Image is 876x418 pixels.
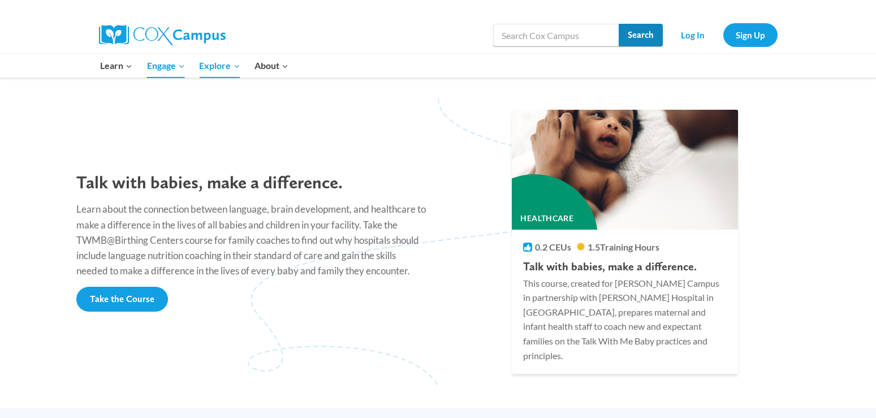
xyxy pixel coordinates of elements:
div: Healthcare [471,174,598,301]
img: Cox Campus [99,25,226,45]
li: 0.2 CEUs [523,241,571,253]
a: Healthcare 0.2 CEUs 1.5Training Hours Talk with babies, make a difference. This course, created f... [512,110,738,374]
input: Search [619,24,663,46]
h4: Talk with babies, make a difference. [523,260,727,273]
input: Search Cox Campus [493,24,663,46]
button: Child menu of Learn [93,54,140,77]
span: Talk with babies, make a difference. [76,171,343,193]
span: 1.5 [588,242,600,252]
nav: Primary Navigation [93,54,296,77]
img: Mom-and-Baby-scaled-1.jpg [506,107,744,233]
p: This course, created for [PERSON_NAME] Campus in partnership with [PERSON_NAME] Hospital in [GEOG... [523,276,727,363]
span: Take the Course [90,294,154,304]
a: Take the Course [76,287,168,312]
button: Child menu of Engage [140,54,192,77]
nav: Secondary Navigation [668,23,778,46]
a: Sign Up [723,23,778,46]
a: Log In [668,23,718,46]
p: Learn about the connection between language, brain development, and healthcare to make a differen... [76,201,427,278]
button: Child menu of About [247,54,296,77]
span: Training Hours [600,242,659,252]
button: Child menu of Explore [192,54,248,77]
